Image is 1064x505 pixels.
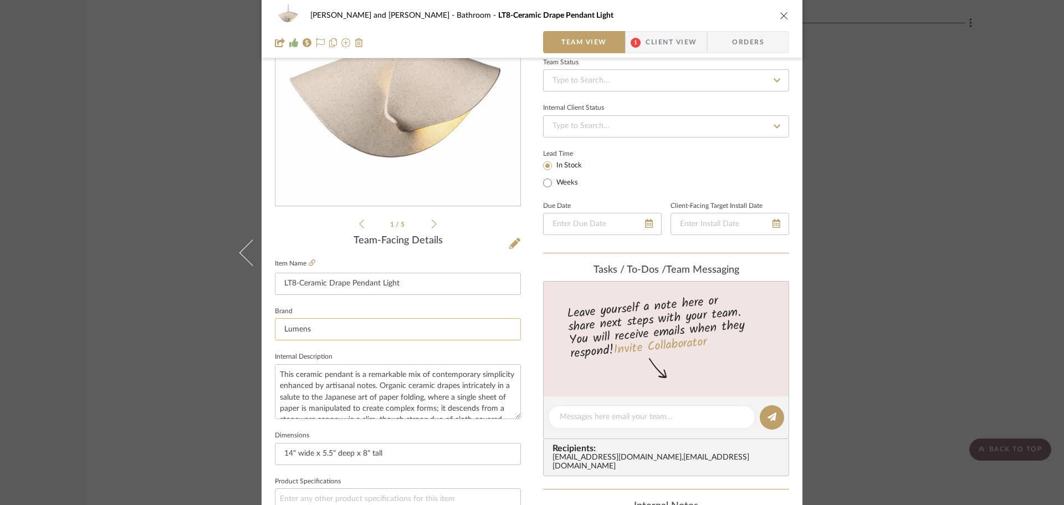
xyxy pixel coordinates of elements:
label: Client-Facing Target Install Date [671,203,763,209]
div: Team-Facing Details [275,235,521,247]
span: Bathroom [457,12,498,19]
span: 1 [631,38,641,48]
input: Enter Item Name [275,273,521,295]
span: Orders [720,31,776,53]
input: Type to Search… [543,115,789,137]
div: Internal Client Status [543,105,604,111]
button: close [779,11,789,21]
span: LT8-Ceramic Drape Pendant Light [498,12,613,19]
img: 881f2b3c-8e73-41cc-a2b0-025291656d63_48x40.jpg [275,4,301,27]
span: Tasks / To-Dos / [594,265,666,275]
input: Enter Due Date [543,213,662,235]
div: Leave yourself a note here or share next steps with your team. You will receive emails when they ... [542,289,791,363]
input: Enter Install Date [671,213,789,235]
span: Client View [646,31,697,53]
span: [PERSON_NAME] and [PERSON_NAME] [310,12,457,19]
input: Enter the dimensions of this item [275,443,521,465]
img: Remove from project [355,38,364,47]
span: / [396,221,401,228]
label: Due Date [543,203,571,209]
label: Weeks [554,178,578,188]
mat-radio-group: Select item type [543,159,600,190]
span: Team View [561,31,607,53]
div: Team Status [543,60,579,65]
input: Enter Brand [275,318,521,340]
label: Item Name [275,259,315,268]
label: In Stock [554,161,582,171]
label: Dimensions [275,433,309,438]
input: Type to Search… [543,69,789,91]
span: 1 [390,221,396,228]
label: Lead Time [543,149,600,159]
label: Product Specifications [275,479,341,484]
span: Recipients: [553,443,784,453]
label: Internal Description [275,354,332,360]
span: 5 [401,221,406,228]
label: Brand [275,309,293,314]
a: Invite Collaborator [613,333,708,360]
div: [EMAIL_ADDRESS][DOMAIN_NAME] , [EMAIL_ADDRESS][DOMAIN_NAME] [553,453,784,471]
div: team Messaging [543,264,789,277]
